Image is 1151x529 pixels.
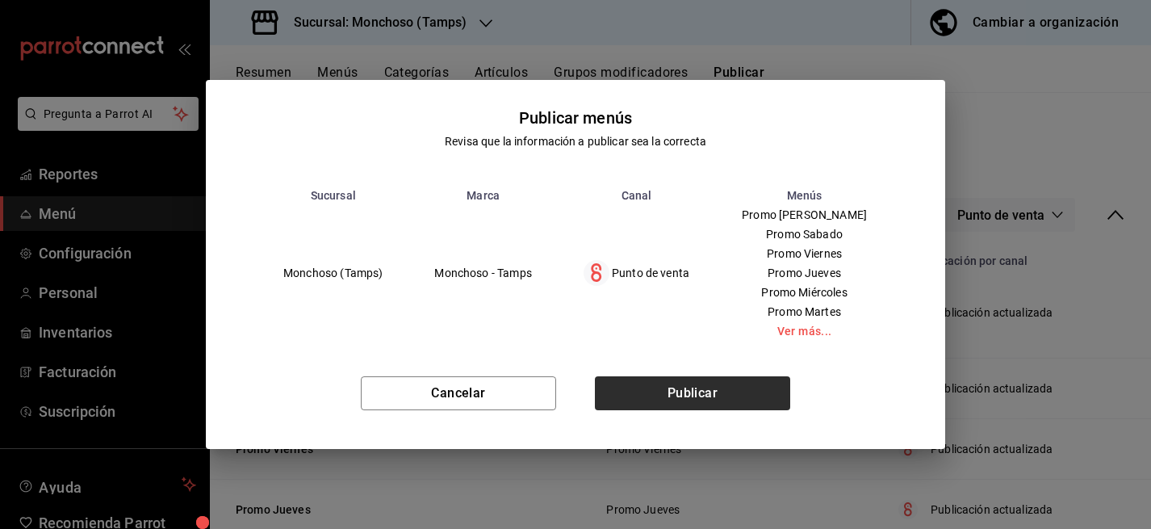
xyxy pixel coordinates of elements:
td: Monchoso - Tamps [408,202,557,344]
span: Promo Miércoles [742,287,867,298]
span: Promo [PERSON_NAME] [742,209,867,220]
th: Canal [558,189,715,202]
a: Ver más... [742,325,867,337]
th: Menús [715,189,894,202]
button: Publicar [595,376,790,410]
span: Promo Sabado [742,229,867,240]
div: Revisa que la información a publicar sea la correcta [445,133,706,150]
div: Publicar menús [519,106,632,130]
td: Monchoso (Tamps) [257,202,408,344]
span: Promo Martes [742,306,867,317]
div: Punto de venta [584,260,689,286]
th: Marca [408,189,557,202]
th: Sucursal [257,189,408,202]
span: Promo Jueves [742,267,867,279]
button: Cancelar [361,376,556,410]
span: Promo Viernes [742,248,867,259]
